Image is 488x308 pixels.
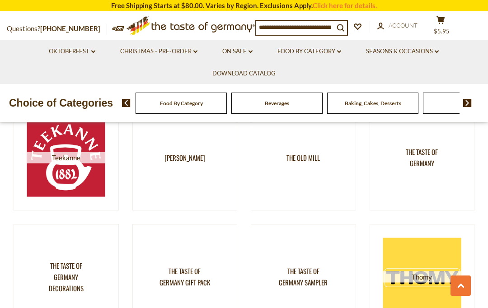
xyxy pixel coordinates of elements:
span: [PERSON_NAME] [164,152,205,163]
a: Teekanne [14,104,119,210]
a: The Old Mill [251,104,356,210]
span: The Taste of Germany Sampler [277,266,329,288]
span: Thomy [383,271,461,283]
a: Beverages [265,100,289,107]
a: Oktoberfest [49,47,95,56]
img: previous arrow [122,99,131,107]
a: The Taste of Germany [370,104,475,210]
span: $5.95 [434,28,450,35]
a: Christmas - PRE-ORDER [120,47,197,56]
span: The Taste of Germany Gift Pack [159,266,211,288]
a: Click here for details. [313,1,377,9]
span: Account [389,22,418,29]
p: Questions? [7,23,107,35]
span: The Taste of Germany [396,146,448,169]
span: The Old Mill [286,152,320,163]
a: Seasons & Occasions [366,47,439,56]
span: Teekanne [27,152,105,163]
a: Food By Category [277,47,341,56]
a: Baking, Cakes, Desserts [345,100,401,107]
a: [PHONE_NUMBER] [40,24,100,33]
a: Download Catalog [212,69,276,79]
img: next arrow [463,99,472,107]
a: [PERSON_NAME] [132,104,238,210]
a: On Sale [222,47,253,56]
button: $5.95 [427,16,454,38]
a: Account [377,21,418,31]
a: Food By Category [160,100,203,107]
span: The Taste of Germany Decorations [40,260,92,294]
